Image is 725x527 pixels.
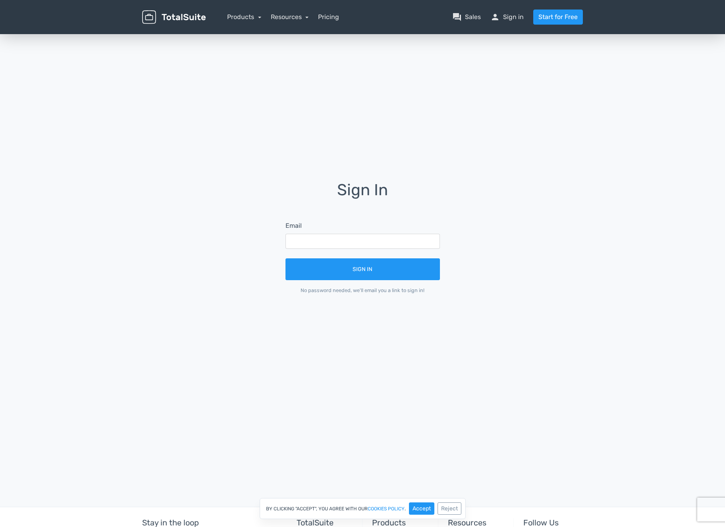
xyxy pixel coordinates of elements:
h1: Sign In [274,181,451,210]
img: TotalSuite for WordPress [142,10,206,24]
button: Reject [438,502,461,515]
h5: TotalSuite [297,518,356,527]
a: personSign in [490,12,524,22]
span: question_answer [452,12,462,22]
a: cookies policy [368,506,405,511]
h5: Resources [448,518,507,527]
span: person [490,12,500,22]
h5: Follow Us [523,518,583,527]
button: Accept [409,502,434,515]
h5: Products [372,518,432,527]
a: question_answerSales [452,12,481,22]
a: Start for Free [533,10,583,25]
label: Email [285,221,302,231]
a: Pricing [318,12,339,22]
div: No password needed, we'll email you a link to sign in! [285,287,440,294]
div: By clicking "Accept", you agree with our . [260,498,466,519]
a: Products [227,13,261,21]
h5: Stay in the loop [142,518,278,527]
button: Sign In [285,258,440,280]
a: Resources [271,13,309,21]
